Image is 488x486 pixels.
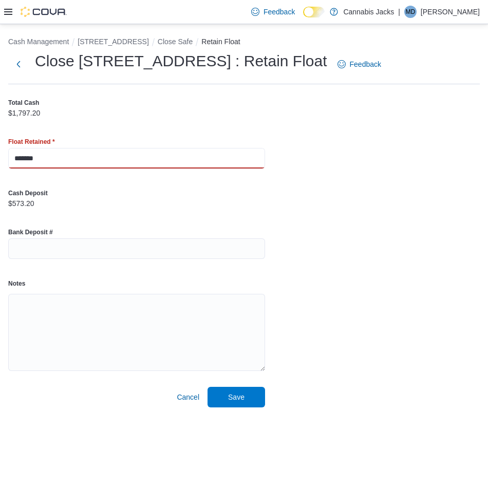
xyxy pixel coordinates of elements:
input: Dark Mode [303,7,325,17]
span: Cancel [177,392,199,402]
label: Total Cash [8,99,39,107]
p: Cannabis Jacks [343,6,394,18]
label: Notes [8,279,25,288]
button: Next [8,54,29,74]
p: $1,797.20 [8,109,40,117]
span: MD [406,6,416,18]
span: Feedback [350,59,381,69]
label: Cash Deposit [8,189,48,197]
p: | [398,6,400,18]
a: Feedback [247,2,299,22]
button: Save [208,387,265,407]
span: Feedback [264,7,295,17]
h1: Close [STREET_ADDRESS] : Retain Float [35,51,327,71]
span: Save [228,392,245,402]
nav: An example of EuiBreadcrumbs [8,36,480,49]
button: [STREET_ADDRESS] [78,38,148,46]
button: Close Safe [158,38,193,46]
button: Retain Float [201,38,240,46]
button: Cancel [173,387,203,407]
div: Matt David [404,6,417,18]
p: $573.20 [8,199,34,208]
img: Cova [21,7,67,17]
a: Feedback [333,54,385,74]
p: [PERSON_NAME] [421,6,480,18]
span: Dark Mode [303,17,304,18]
button: Cash Management [8,38,69,46]
label: Bank Deposit # [8,228,53,236]
label: Float Retained * [8,138,55,146]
